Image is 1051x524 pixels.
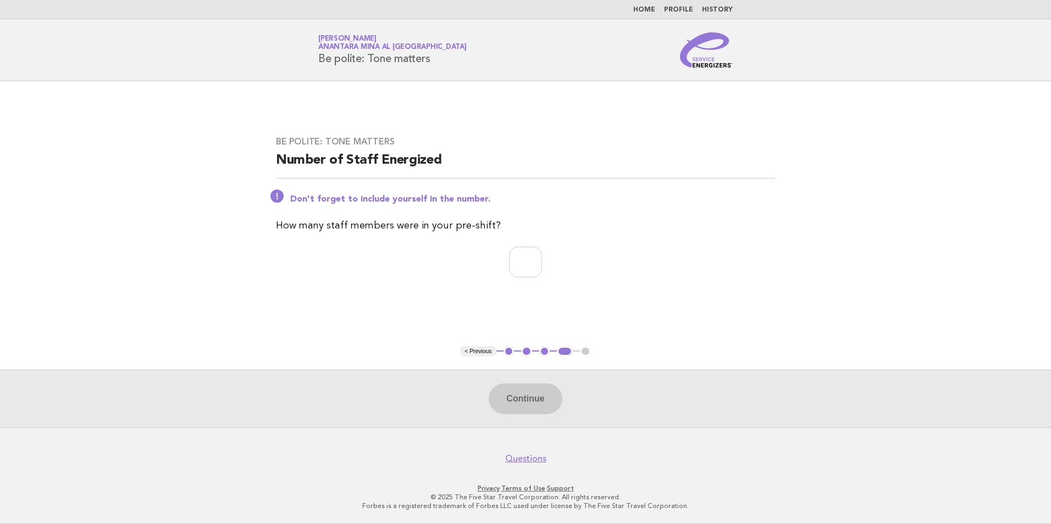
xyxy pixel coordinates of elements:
[189,493,862,501] p: © 2025 The Five Star Travel Corporation. All rights reserved.
[460,346,496,357] button: < Previous
[702,7,733,13] a: History
[539,346,550,357] button: 3
[478,484,500,492] a: Privacy
[189,484,862,493] p: · ·
[276,152,775,179] h2: Number of Staff Energized
[547,484,574,492] a: Support
[633,7,655,13] a: Home
[318,44,467,51] span: Anantara Mina al [GEOGRAPHIC_DATA]
[501,484,545,492] a: Terms of Use
[276,136,775,147] h3: Be polite: Tone matters
[680,32,733,68] img: Service Energizers
[318,36,467,64] h1: Be polite: Tone matters
[557,346,573,357] button: 4
[189,501,862,510] p: Forbes is a registered trademark of Forbes LLC used under license by The Five Star Travel Corpora...
[505,453,546,464] a: Questions
[504,346,515,357] button: 1
[664,7,693,13] a: Profile
[318,35,467,51] a: [PERSON_NAME]Anantara Mina al [GEOGRAPHIC_DATA]
[290,194,775,205] p: Don't forget to include yourself in the number.
[276,218,775,233] p: How many staff members were in your pre-shift?
[521,346,532,357] button: 2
